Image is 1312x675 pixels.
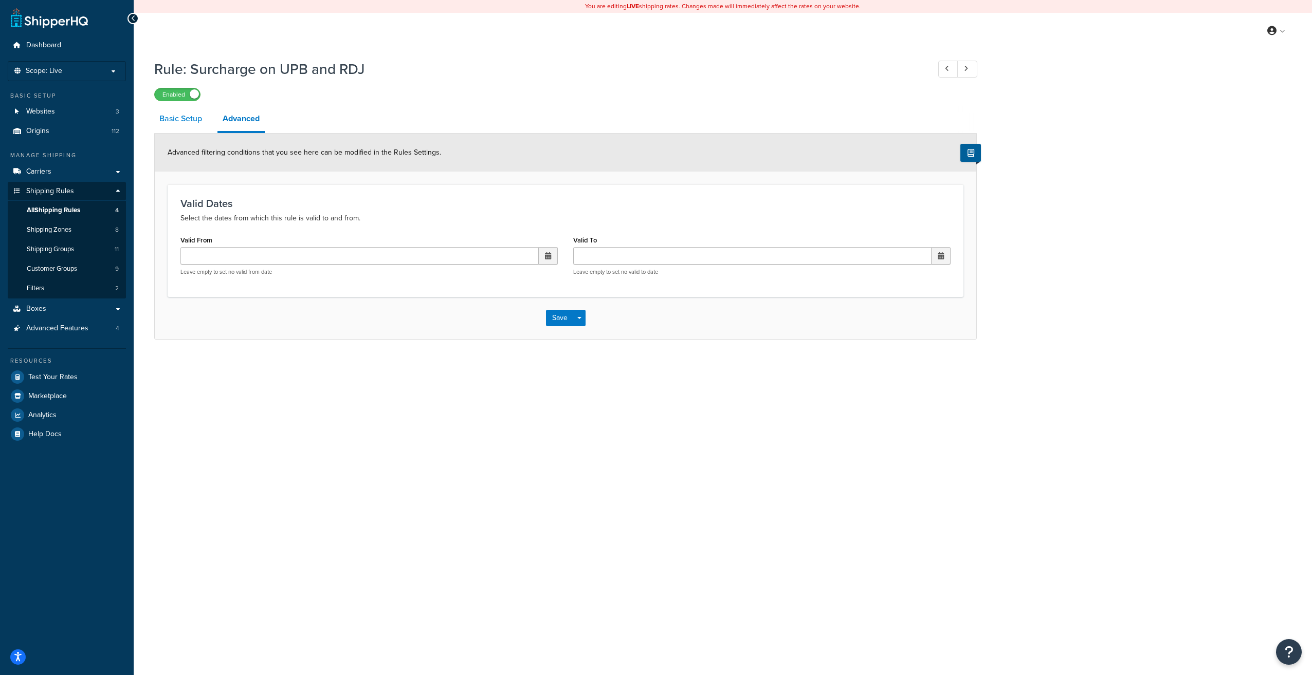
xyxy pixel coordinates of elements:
a: Advanced Features4 [8,319,126,338]
a: AllShipping Rules4 [8,201,126,220]
span: Shipping Groups [27,245,74,254]
a: Origins112 [8,122,126,141]
a: Boxes [8,299,126,318]
span: Dashboard [26,41,61,50]
span: Advanced Features [26,324,88,333]
span: Analytics [28,411,57,420]
a: Previous Record [938,61,958,78]
a: Customer Groups9 [8,259,126,278]
li: Shipping Rules [8,182,126,299]
span: 4 [116,324,119,333]
label: Enabled [155,88,200,101]
span: Filters [27,284,44,293]
p: Leave empty to set no valid from date [180,268,558,276]
a: Filters2 [8,279,126,298]
a: Shipping Groups11 [8,240,126,259]
div: Manage Shipping [8,151,126,160]
h1: Rule: Surcharge on UPB and RDJ [154,59,919,79]
li: Advanced Features [8,319,126,338]
span: Websites [26,107,55,116]
div: Resources [8,357,126,365]
a: Websites3 [8,102,126,121]
label: Valid From [180,236,212,244]
span: 8 [115,226,119,234]
span: All Shipping Rules [27,206,80,215]
p: Leave empty to set no valid to date [573,268,951,276]
button: Save [546,310,574,326]
a: Shipping Zones8 [8,220,126,239]
span: Shipping Rules [26,187,74,196]
a: Help Docs [8,425,126,443]
li: Origins [8,122,126,141]
h3: Valid Dates [180,198,951,209]
li: Websites [8,102,126,121]
p: Select the dates from which this rule is valid to and from. [180,212,951,224]
span: Carriers [26,167,51,176]
a: Next Record [957,61,977,78]
span: Help Docs [28,430,62,439]
li: Customer Groups [8,259,126,278]
span: 4 [115,206,119,215]
span: Shipping Zones [27,226,71,234]
span: Customer Groups [27,265,77,273]
span: Marketplace [28,392,67,401]
span: Scope: Live [26,67,62,76]
span: Advanced filtering conditions that you see here can be modified in the Rules Settings. [168,147,441,158]
span: Test Your Rates [28,373,78,382]
li: Filters [8,279,126,298]
a: Basic Setup [154,106,207,131]
span: 11 [115,245,119,254]
a: Advanced [217,106,265,133]
button: Open Resource Center [1276,639,1302,665]
b: LIVE [627,2,639,11]
a: Analytics [8,406,126,424]
label: Valid To [573,236,597,244]
a: Shipping Rules [8,182,126,201]
button: Show Help Docs [960,144,981,162]
span: Boxes [26,305,46,313]
div: Basic Setup [8,91,126,100]
span: 3 [116,107,119,116]
li: Shipping Groups [8,240,126,259]
span: 2 [115,284,119,293]
a: Carriers [8,162,126,181]
li: Shipping Zones [8,220,126,239]
span: 112 [112,127,119,136]
a: Test Your Rates [8,368,126,386]
a: Marketplace [8,387,126,405]
span: 9 [115,265,119,273]
a: Dashboard [8,36,126,55]
span: Origins [26,127,49,136]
